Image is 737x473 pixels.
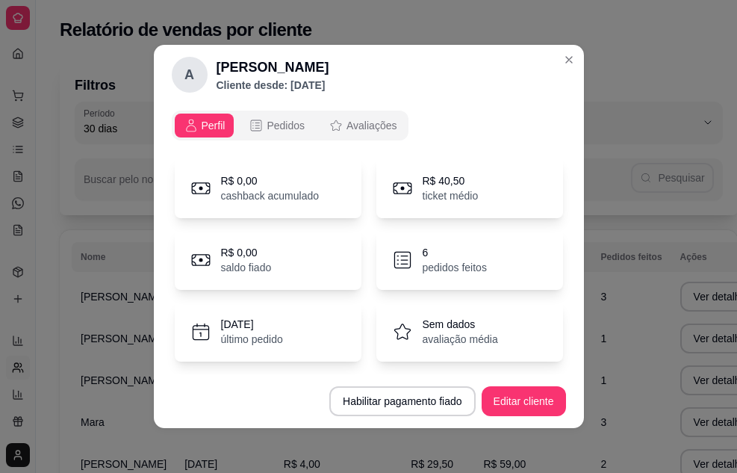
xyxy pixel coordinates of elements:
p: cashback acumulado [221,188,320,203]
p: último pedido [221,332,283,347]
div: opções [172,111,409,140]
p: ticket médio [423,188,479,203]
span: Avaliações [346,118,397,133]
button: Close [557,48,581,72]
button: Editar cliente [482,386,566,416]
p: Cliente desde: [DATE] [217,78,329,93]
p: R$ 40,50 [423,173,479,188]
p: 6 [423,245,487,260]
p: R$ 0,00 [221,173,320,188]
p: R$ 0,00 [221,245,272,260]
p: Sem dados [423,317,498,332]
p: pedidos feitos [423,260,487,275]
p: saldo fiado [221,260,272,275]
div: opções [172,111,566,140]
button: Habilitar pagamento fiado [329,386,476,416]
p: avaliação média [423,332,498,347]
span: Pedidos [267,118,305,133]
p: Informações pessoais [175,374,563,392]
span: Perfil [202,118,226,133]
div: A [172,57,208,93]
h2: [PERSON_NAME] [217,57,329,78]
p: [DATE] [221,317,283,332]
